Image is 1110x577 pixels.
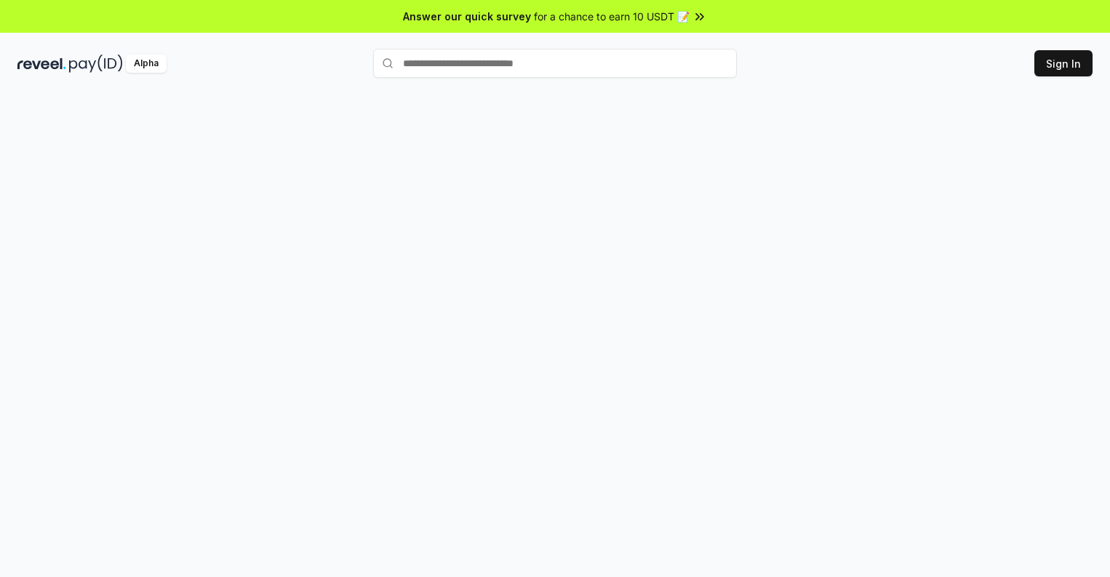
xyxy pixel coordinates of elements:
[126,55,167,73] div: Alpha
[69,55,123,73] img: pay_id
[403,9,531,24] span: Answer our quick survey
[1034,50,1093,76] button: Sign In
[17,55,66,73] img: reveel_dark
[534,9,690,24] span: for a chance to earn 10 USDT 📝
